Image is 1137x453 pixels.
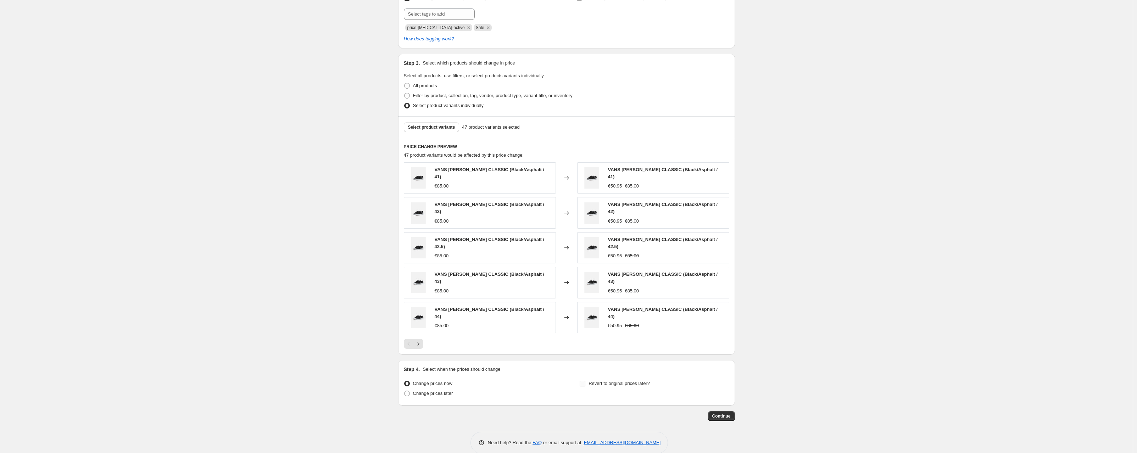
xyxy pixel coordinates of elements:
[435,252,449,259] div: €85.00
[608,322,622,329] div: €50.95
[533,440,542,445] a: FAQ
[435,237,545,249] span: VANS [PERSON_NAME] CLASSIC (Black/Asphalt / 42.5)
[413,381,452,386] span: Change prices now
[435,167,545,179] span: VANS [PERSON_NAME] CLASSIC (Black/Asphalt / 41)
[407,25,465,30] span: price-change-job-active
[708,411,735,421] button: Continue
[608,202,718,214] span: VANS [PERSON_NAME] CLASSIC (Black/Asphalt / 42)
[413,391,453,396] span: Change prices later
[408,167,429,189] img: 8ccbc52561a3479c9605f672d8f41085_4c4719c8-6f4e-4a24-89c8-1efa09c21a84_80x.jpg
[404,366,420,373] h2: Step 4.
[408,124,455,130] span: Select product variants
[435,218,449,225] div: €85.00
[581,167,602,189] img: 8ccbc52561a3479c9605f672d8f41085_4c4719c8-6f4e-4a24-89c8-1efa09c21a84_80x.jpg
[476,25,484,30] span: Sale
[404,60,420,67] h2: Step 3.
[404,36,454,41] a: How does tagging work?
[462,124,520,131] span: 47 product variants selected
[413,83,437,88] span: All products
[423,366,500,373] p: Select when the prices should change
[404,73,544,78] span: Select all products, use filters, or select products variants individually
[608,237,718,249] span: VANS [PERSON_NAME] CLASSIC (Black/Asphalt / 42.5)
[583,440,661,445] a: [EMAIL_ADDRESS][DOMAIN_NAME]
[435,202,545,214] span: VANS [PERSON_NAME] CLASSIC (Black/Asphalt / 42)
[413,339,423,349] button: Next
[625,252,639,259] strike: €85.00
[625,322,639,329] strike: €85.00
[404,339,423,349] nav: Pagination
[435,272,545,284] span: VANS [PERSON_NAME] CLASSIC (Black/Asphalt / 43)
[608,307,718,319] span: VANS [PERSON_NAME] CLASSIC (Black/Asphalt / 44)
[404,152,524,158] span: 47 product variants would be affected by this price change:
[542,440,583,445] span: or email support at
[589,381,650,386] span: Revert to original prices later?
[608,287,622,295] div: €50.95
[408,272,429,293] img: 8ccbc52561a3479c9605f672d8f41085_4c4719c8-6f4e-4a24-89c8-1efa09c21a84_80x.jpg
[581,307,602,328] img: 8ccbc52561a3479c9605f672d8f41085_4c4719c8-6f4e-4a24-89c8-1efa09c21a84_80x.jpg
[435,183,449,190] div: €85.00
[413,93,573,98] span: Filter by product, collection, tag, vendor, product type, variant title, or inventory
[466,24,472,31] button: Remove price-change-job-active
[712,413,731,419] span: Continue
[581,272,602,293] img: 8ccbc52561a3479c9605f672d8f41085_4c4719c8-6f4e-4a24-89c8-1efa09c21a84_80x.jpg
[408,307,429,328] img: 8ccbc52561a3479c9605f672d8f41085_4c4719c8-6f4e-4a24-89c8-1efa09c21a84_80x.jpg
[485,24,491,31] button: Remove Sale
[608,218,622,225] div: €50.95
[408,202,429,224] img: 8ccbc52561a3479c9605f672d8f41085_4c4719c8-6f4e-4a24-89c8-1efa09c21a84_80x.jpg
[625,183,639,190] strike: €85.00
[488,440,533,445] span: Need help? Read the
[608,252,622,259] div: €50.95
[625,218,639,225] strike: €85.00
[625,287,639,295] strike: €85.00
[413,103,484,108] span: Select product variants individually
[608,272,718,284] span: VANS [PERSON_NAME] CLASSIC (Black/Asphalt / 43)
[408,237,429,258] img: 8ccbc52561a3479c9605f672d8f41085_4c4719c8-6f4e-4a24-89c8-1efa09c21a84_80x.jpg
[581,202,602,224] img: 8ccbc52561a3479c9605f672d8f41085_4c4719c8-6f4e-4a24-89c8-1efa09c21a84_80x.jpg
[404,144,729,150] h6: PRICE CHANGE PREVIEW
[435,307,545,319] span: VANS [PERSON_NAME] CLASSIC (Black/Asphalt / 44)
[423,60,515,67] p: Select which products should change in price
[404,9,475,20] input: Select tags to add
[581,237,602,258] img: 8ccbc52561a3479c9605f672d8f41085_4c4719c8-6f4e-4a24-89c8-1efa09c21a84_80x.jpg
[608,167,718,179] span: VANS [PERSON_NAME] CLASSIC (Black/Asphalt / 41)
[608,183,622,190] div: €50.95
[435,322,449,329] div: €85.00
[435,287,449,295] div: €85.00
[404,122,459,132] button: Select product variants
